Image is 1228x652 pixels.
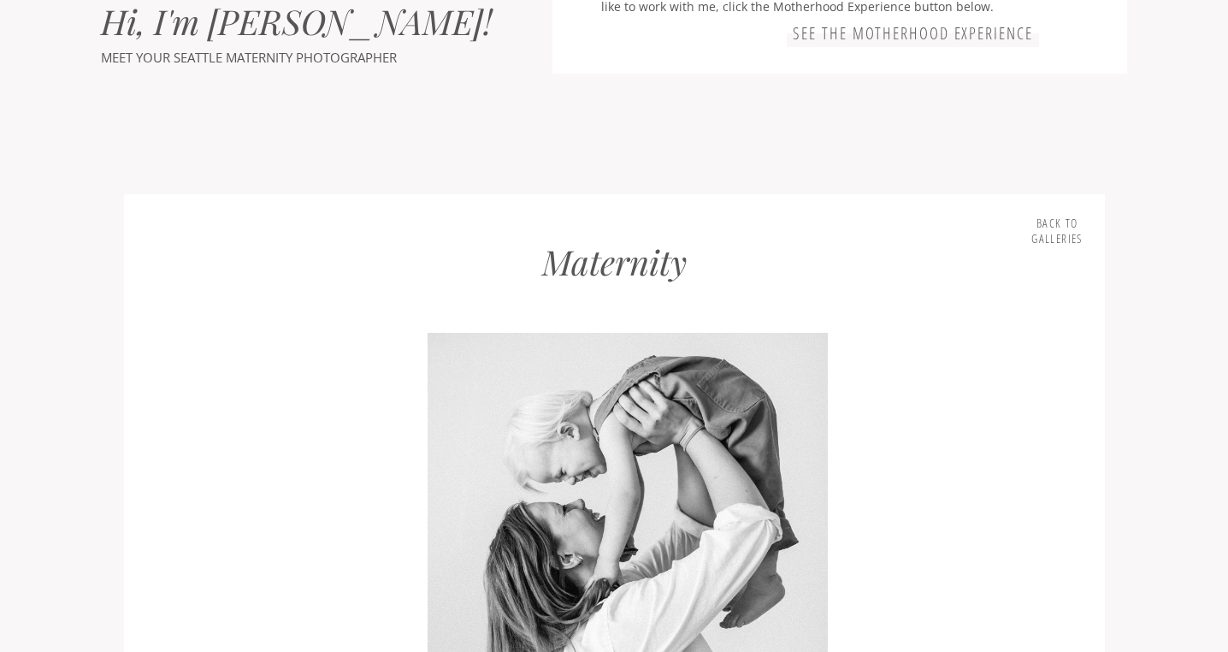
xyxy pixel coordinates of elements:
[416,241,813,344] h2: Maternity
[790,24,1036,44] a: See the motherhood experience
[101,46,404,69] p: MEET YOUR SEATTLE MATERNITY PHOTOGRAPHER
[101,1,499,46] h2: Hi, I'm [PERSON_NAME]!
[1030,216,1084,249] a: Back to Galleries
